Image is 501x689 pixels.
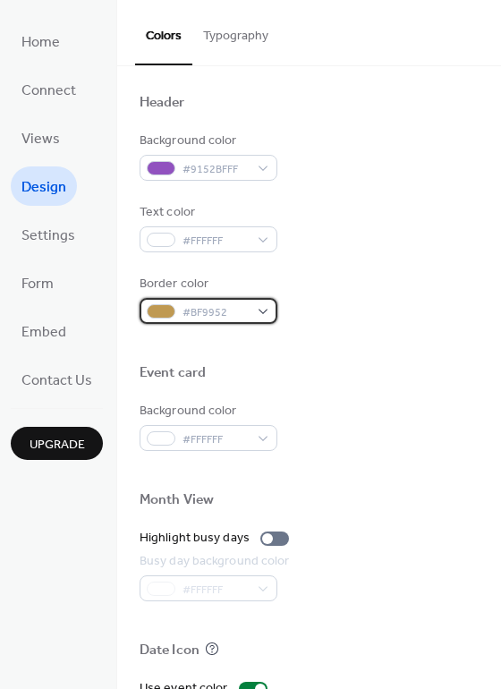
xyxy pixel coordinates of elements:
span: Contact Us [21,367,92,396]
div: Background color [140,402,274,421]
div: Event card [140,364,206,383]
a: Embed [11,311,77,351]
div: Header [140,94,185,113]
div: Background color [140,132,274,150]
a: Connect [11,70,87,109]
span: #FFFFFF [183,232,249,251]
span: Form [21,270,54,299]
button: Upgrade [11,427,103,460]
div: Date Icon [140,642,200,660]
a: Contact Us [11,360,103,399]
span: Upgrade [30,436,85,455]
div: Month View [140,491,214,510]
span: #9152BFFF [183,160,249,179]
a: Form [11,263,64,302]
span: Settings [21,222,75,251]
span: Design [21,174,66,202]
a: Views [11,118,71,157]
span: Connect [21,77,76,106]
span: Embed [21,319,66,347]
span: Home [21,29,60,57]
span: Views [21,125,60,154]
a: Design [11,166,77,206]
div: Text color [140,203,274,222]
div: Highlight busy days [140,529,250,548]
a: Home [11,21,71,61]
span: #FFFFFF [183,430,249,449]
div: Busy day background color [140,552,290,571]
a: Settings [11,215,86,254]
div: Border color [140,275,274,293]
span: #BF9952 [183,303,249,322]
